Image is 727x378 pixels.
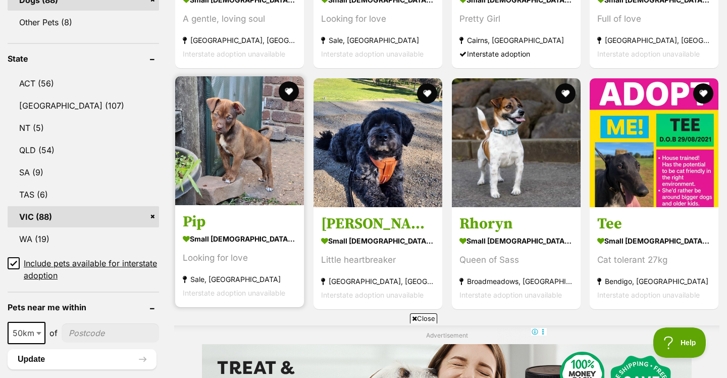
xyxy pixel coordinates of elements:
[175,76,304,205] img: Pip - Border Collie Dog
[8,184,159,205] a: TAS (6)
[597,253,711,267] div: Cat tolerant 27kg
[597,291,700,299] span: Interstate adoption unavailable
[8,162,159,183] a: SA (9)
[459,291,562,299] span: Interstate adoption unavailable
[183,34,296,48] strong: [GEOGRAPHIC_DATA], [GEOGRAPHIC_DATA]
[9,326,44,340] span: 50km
[183,212,296,231] h3: Pip
[417,83,437,104] button: favourite
[321,34,435,48] strong: Sale, [GEOGRAPHIC_DATA]
[321,253,435,267] div: Little heartbreaker
[180,327,547,373] iframe: Advertisement
[459,48,573,61] div: Interstate adoption
[597,274,711,288] strong: Bendigo, [GEOGRAPHIC_DATA]
[8,12,159,33] a: Other Pets (8)
[8,322,45,344] span: 50km
[183,251,296,265] div: Looking for love
[8,95,159,116] a: [GEOGRAPHIC_DATA] (107)
[653,327,707,358] iframe: Help Scout Beacon - Open
[8,349,157,369] button: Update
[8,139,159,161] a: QLD (54)
[410,313,437,323] span: Close
[49,327,58,339] span: of
[597,233,711,248] strong: small [DEMOGRAPHIC_DATA] Dog
[321,233,435,248] strong: small [DEMOGRAPHIC_DATA] Dog
[459,34,573,48] strong: Cairns, [GEOGRAPHIC_DATA]
[597,214,711,233] h3: Tee
[183,50,285,59] span: Interstate adoption unavailable
[321,50,424,59] span: Interstate adoption unavailable
[279,81,299,102] button: favourite
[459,13,573,26] div: Pretty Girl
[314,78,442,207] img: Romeo Valenti - Maltese x Poodle Dog
[321,214,435,233] h3: [PERSON_NAME]
[597,13,711,26] div: Full of love
[8,257,159,281] a: Include pets available for interstate adoption
[597,34,711,48] strong: [GEOGRAPHIC_DATA], [GEOGRAPHIC_DATA]
[24,257,159,281] span: Include pets available for interstate adoption
[459,274,573,288] strong: Broadmeadows, [GEOGRAPHIC_DATA]
[452,78,581,207] img: Rhoryn - Fox Terrier Dog
[321,13,435,26] div: Looking for love
[459,214,573,233] h3: Rhoryn
[590,207,718,309] a: Tee small [DEMOGRAPHIC_DATA] Dog Cat tolerant 27kg Bendigo, [GEOGRAPHIC_DATA] Interstate adoption...
[8,206,159,227] a: VIC (88)
[8,73,159,94] a: ACT (56)
[183,231,296,246] strong: small [DEMOGRAPHIC_DATA] Dog
[459,253,573,267] div: Queen of Sass
[452,207,581,309] a: Rhoryn small [DEMOGRAPHIC_DATA] Dog Queen of Sass Broadmeadows, [GEOGRAPHIC_DATA] Interstate adop...
[321,291,424,299] span: Interstate adoption unavailable
[8,54,159,63] header: State
[590,78,718,207] img: Tee - Greyhound Dog
[693,83,713,104] button: favourite
[8,303,159,312] header: Pets near me within
[183,272,296,286] strong: Sale, [GEOGRAPHIC_DATA]
[459,233,573,248] strong: small [DEMOGRAPHIC_DATA] Dog
[321,274,435,288] strong: [GEOGRAPHIC_DATA], [GEOGRAPHIC_DATA]
[8,228,159,250] a: WA (19)
[597,50,700,59] span: Interstate adoption unavailable
[175,205,304,307] a: Pip small [DEMOGRAPHIC_DATA] Dog Looking for love Sale, [GEOGRAPHIC_DATA] Interstate adoption una...
[314,207,442,309] a: [PERSON_NAME] small [DEMOGRAPHIC_DATA] Dog Little heartbreaker [GEOGRAPHIC_DATA], [GEOGRAPHIC_DAT...
[555,83,575,104] button: favourite
[8,117,159,138] a: NT (5)
[62,323,159,343] input: postcode
[183,289,285,297] span: Interstate adoption unavailable
[183,13,296,26] div: A gentle, loving soul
